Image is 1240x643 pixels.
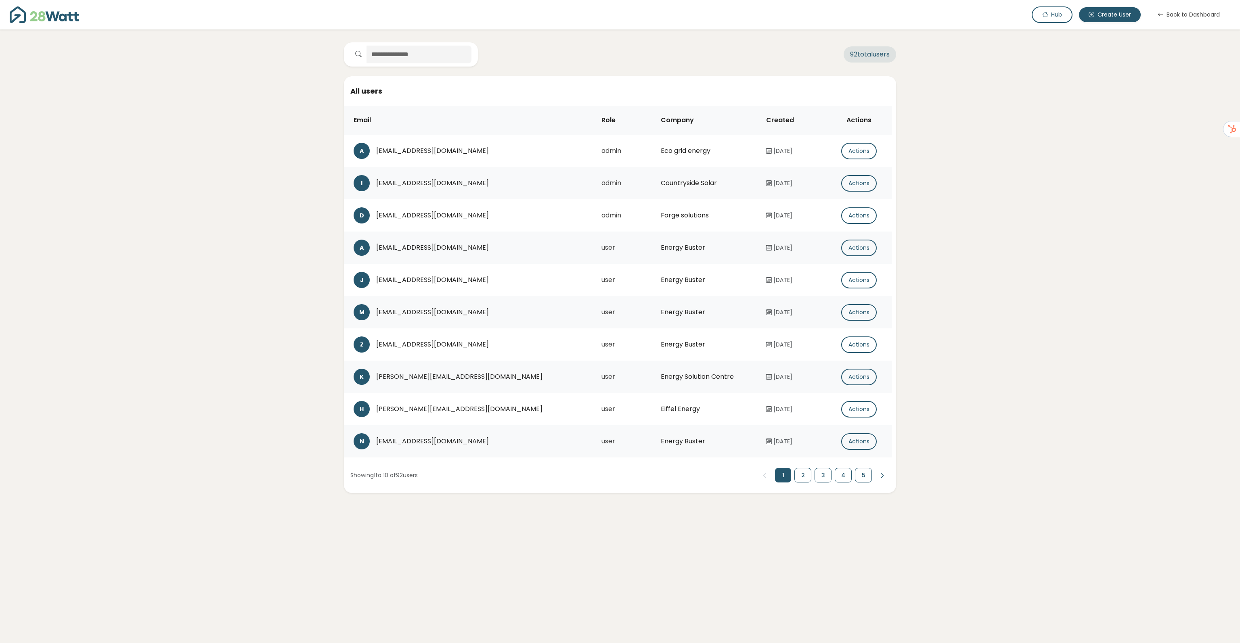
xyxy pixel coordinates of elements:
div: A [354,143,370,159]
button: Back to Dashboard [1147,6,1230,23]
div: N [354,433,370,449]
div: Energy Buster [661,436,753,446]
div: I [354,175,370,191]
div: Eiffel Energy [661,404,753,414]
span: 92 total users [844,46,896,63]
button: Create User [1079,7,1141,22]
button: 2 [794,468,811,482]
button: 5 [855,468,872,482]
div: [DATE] [766,147,822,155]
div: J [354,272,370,288]
span: user [601,404,615,413]
div: M [354,304,370,320]
div: [DATE] [766,211,822,220]
div: [DATE] [766,340,822,349]
div: [DATE] [766,405,822,413]
span: user [601,340,615,349]
span: user [601,307,615,317]
button: Actions [841,143,877,159]
span: admin [601,146,621,155]
span: user [601,243,615,252]
div: [EMAIL_ADDRESS][DOMAIN_NAME] [376,211,589,220]
button: 3 [815,468,832,482]
button: Actions [841,369,877,385]
button: Hub [1032,6,1072,23]
button: Actions [841,272,877,288]
button: Actions [841,175,877,192]
button: Actions [841,433,877,450]
div: D [354,207,370,223]
th: Created [760,106,829,135]
div: Energy Buster [661,275,753,285]
th: Email [344,106,595,135]
th: Role [595,106,654,135]
div: K [354,369,370,385]
button: Actions [841,207,877,224]
div: [DATE] [766,437,822,446]
div: H [354,401,370,417]
th: Actions [829,106,892,135]
img: 28Watt [10,6,79,23]
button: 1 [775,468,791,482]
div: [DATE] [766,373,822,381]
div: [EMAIL_ADDRESS][DOMAIN_NAME] [376,436,589,446]
div: [PERSON_NAME][EMAIL_ADDRESS][DOMAIN_NAME] [376,372,589,382]
div: Energy Buster [661,340,753,349]
button: Actions [841,304,877,321]
div: [EMAIL_ADDRESS][DOMAIN_NAME] [376,275,589,285]
div: [EMAIL_ADDRESS][DOMAIN_NAME] [376,146,589,156]
div: Forge solutions [661,211,753,220]
div: [DATE] [766,276,822,284]
button: Actions [841,240,877,256]
span: user [601,275,615,284]
div: A [354,240,370,256]
div: Energy Solution Centre [661,372,753,382]
span: admin [601,211,621,220]
div: Z [354,336,370,353]
div: [EMAIL_ADDRESS][DOMAIN_NAME] [376,340,589,349]
div: Energy Buster [661,243,753,253]
div: [DATE] [766,308,822,317]
div: Showing 1 to 10 of 92 users [350,471,418,480]
div: [DATE] [766,244,822,252]
div: Countryside Solar [661,178,753,188]
div: Eco grid energy [661,146,753,156]
span: user [601,436,615,446]
button: Actions [841,336,877,353]
th: Company [654,106,760,135]
span: admin [601,178,621,188]
div: [EMAIL_ADDRESS][DOMAIN_NAME] [376,307,589,317]
span: user [601,372,615,381]
div: [EMAIL_ADDRESS][DOMAIN_NAME] [376,178,589,188]
div: [EMAIL_ADDRESS][DOMAIN_NAME] [376,243,589,253]
h5: All users [350,86,890,96]
div: Energy Buster [661,307,753,317]
button: 4 [835,468,852,482]
div: [DATE] [766,179,822,188]
div: [PERSON_NAME][EMAIL_ADDRESS][DOMAIN_NAME] [376,404,589,414]
button: Actions [841,401,877,418]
